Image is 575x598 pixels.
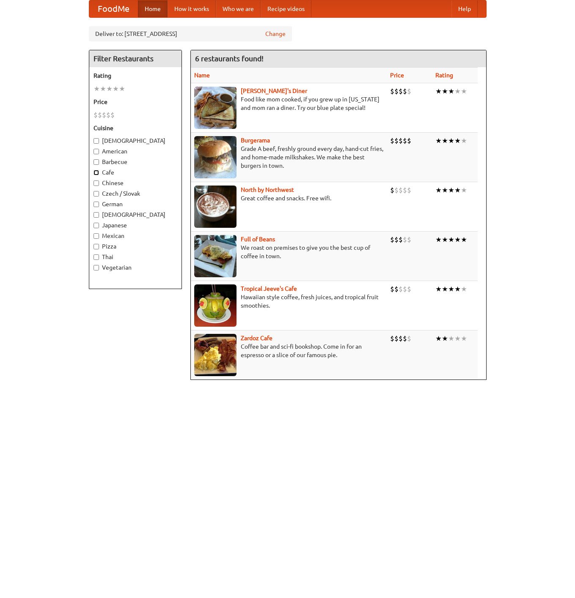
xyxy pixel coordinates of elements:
[394,334,399,343] li: $
[399,235,403,244] li: $
[442,235,448,244] li: ★
[390,136,394,145] li: $
[194,334,237,376] img: zardoz.jpg
[94,168,177,177] label: Cafe
[454,136,461,145] li: ★
[89,0,138,17] a: FoodMe
[390,87,394,96] li: $
[94,137,177,145] label: [DEMOGRAPHIC_DATA]
[94,232,177,240] label: Mexican
[94,223,99,228] input: Japanese
[442,284,448,294] li: ★
[390,186,394,195] li: $
[168,0,216,17] a: How it works
[461,87,467,96] li: ★
[435,136,442,145] li: ★
[106,110,110,120] li: $
[454,284,461,294] li: ★
[195,55,264,63] ng-pluralize: 6 restaurants found!
[394,186,399,195] li: $
[94,253,177,261] label: Thai
[94,210,177,219] label: [DEMOGRAPHIC_DATA]
[394,235,399,244] li: $
[94,149,99,154] input: American
[94,233,99,239] input: Mexican
[394,87,399,96] li: $
[448,136,454,145] li: ★
[94,189,177,198] label: Czech / Slovak
[407,87,411,96] li: $
[194,145,383,170] p: Grade A beef, freshly ground every day, hand-cut fries, and home-made milkshakes. We make the bes...
[265,30,286,38] a: Change
[442,334,448,343] li: ★
[435,284,442,294] li: ★
[399,87,403,96] li: $
[390,235,394,244] li: $
[241,335,272,341] a: Zardoz Cafe
[407,235,411,244] li: $
[94,180,99,186] input: Chinese
[241,186,294,193] b: North by Northwest
[94,84,100,93] li: ★
[194,72,210,79] a: Name
[94,242,177,251] label: Pizza
[442,87,448,96] li: ★
[194,293,383,310] p: Hawaiian style coffee, fresh juices, and tropical fruit smoothies.
[94,179,177,187] label: Chinese
[454,334,461,343] li: ★
[241,87,307,94] a: [PERSON_NAME]'s Diner
[138,0,168,17] a: Home
[102,110,106,120] li: $
[113,84,119,93] li: ★
[454,87,461,96] li: ★
[241,285,297,292] b: Tropical Jeeve's Cafe
[435,72,453,79] a: Rating
[435,87,442,96] li: ★
[94,200,177,208] label: German
[119,84,125,93] li: ★
[442,136,448,145] li: ★
[403,284,407,294] li: $
[461,186,467,195] li: ★
[448,284,454,294] li: ★
[394,284,399,294] li: $
[399,136,403,145] li: $
[435,186,442,195] li: ★
[394,136,399,145] li: $
[194,186,237,228] img: north.jpg
[94,202,99,207] input: German
[194,243,383,260] p: We roast on premises to give you the best cup of coffee in town.
[403,186,407,195] li: $
[403,136,407,145] li: $
[403,87,407,96] li: $
[241,137,270,144] a: Burgerama
[399,334,403,343] li: $
[407,136,411,145] li: $
[407,334,411,343] li: $
[403,334,407,343] li: $
[448,186,454,195] li: ★
[461,235,467,244] li: ★
[390,284,394,294] li: $
[110,110,115,120] li: $
[194,87,237,129] img: sallys.jpg
[94,158,177,166] label: Barbecue
[194,136,237,178] img: burgerama.jpg
[89,50,182,67] h4: Filter Restaurants
[98,110,102,120] li: $
[194,284,237,327] img: jeeves.jpg
[94,147,177,156] label: American
[390,334,394,343] li: $
[241,236,275,243] a: Full of Beans
[94,265,99,270] input: Vegetarian
[94,138,99,144] input: [DEMOGRAPHIC_DATA]
[448,235,454,244] li: ★
[106,84,113,93] li: ★
[194,194,383,202] p: Great coffee and snacks. Free wifi.
[94,212,99,218] input: [DEMOGRAPHIC_DATA]
[461,334,467,343] li: ★
[94,254,99,260] input: Thai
